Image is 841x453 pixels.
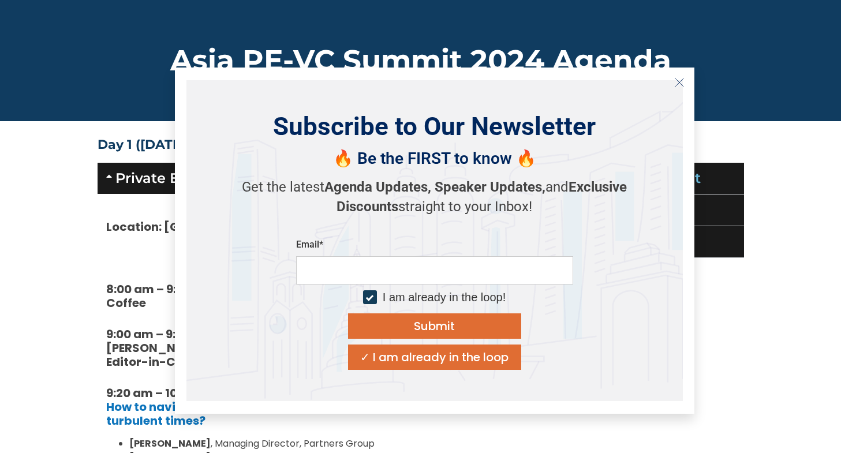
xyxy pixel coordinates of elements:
[106,326,376,370] strong: 9:00 am – 9:15 am | Welcome Address by [PERSON_NAME] [PERSON_NAME], Founder & Editor-in-Chief, De...
[115,170,375,186] a: Private Equity & Investment Summit
[98,138,415,151] h4: Day 1 ([DATE])
[106,219,349,235] strong: Location: [GEOGRAPHIC_DATA] 1, Level 4
[106,281,379,311] strong: 8:00 am – 9:00 am | Registration & Networking Coffee
[106,385,400,429] a: Big Picture: How to navigate PE in [GEOGRAPHIC_DATA] amid turbulent times?
[106,385,400,429] b: 9:20 am – 10:10 am | Opening Session –
[98,46,744,75] h2: Asia PE-VC Summit 2024 Agenda
[129,437,211,450] strong: [PERSON_NAME]
[129,437,406,451] li: , Managing Director, Partners Group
